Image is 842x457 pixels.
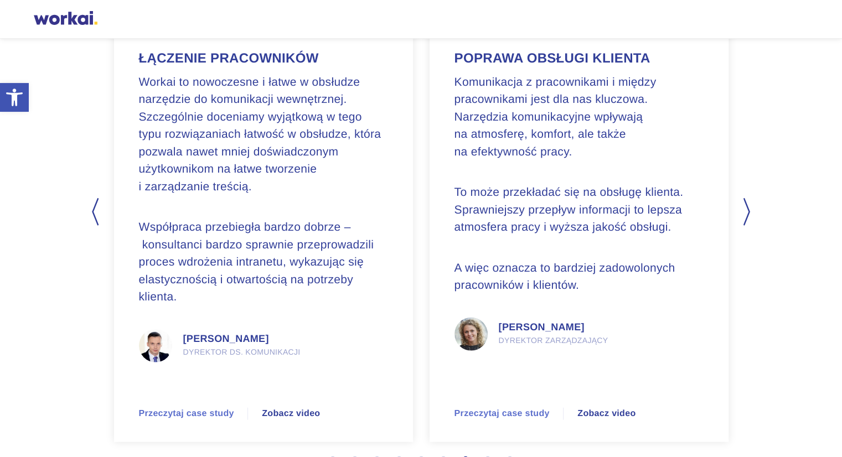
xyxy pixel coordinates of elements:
button: Previous [89,198,100,226]
button: Next [742,198,753,226]
a: Zobacz video [577,409,636,418]
a: Przeczytaj case study [139,409,234,418]
a: Przeczytaj case study [454,409,550,418]
a: Zobacz video [262,409,320,418]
